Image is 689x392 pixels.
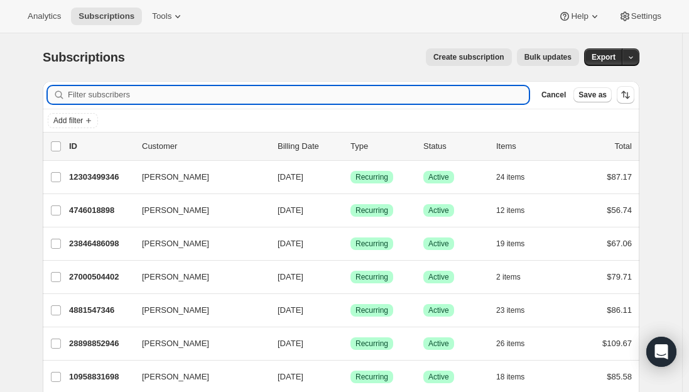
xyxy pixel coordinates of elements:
div: 28898852946[PERSON_NAME][DATE]SuccessRecurringSuccessActive26 items$109.67 [69,335,632,352]
span: Create subscription [433,52,504,62]
span: [PERSON_NAME] [142,304,209,317]
span: [DATE] [278,305,303,315]
button: Settings [611,8,669,25]
button: 26 items [496,335,538,352]
input: Filter subscribers [68,86,529,104]
button: 18 items [496,368,538,386]
span: Bulk updates [524,52,572,62]
div: 12303499346[PERSON_NAME][DATE]SuccessRecurringSuccessActive24 items$87.17 [69,168,632,186]
button: [PERSON_NAME] [134,334,260,354]
span: [PERSON_NAME] [142,337,209,350]
button: Tools [144,8,192,25]
span: [DATE] [278,172,303,182]
span: Subscriptions [43,50,125,64]
span: Subscriptions [79,11,134,21]
button: Create subscription [426,48,512,66]
div: Items [496,140,559,153]
span: 19 items [496,239,524,249]
span: [DATE] [278,272,303,281]
button: [PERSON_NAME] [134,300,260,320]
span: Tools [152,11,171,21]
span: [PERSON_NAME] [142,237,209,250]
button: Export [584,48,623,66]
span: [DATE] [278,339,303,348]
button: Help [551,8,608,25]
span: Active [428,339,449,349]
button: Sort the results [617,86,634,104]
span: Recurring [355,205,388,215]
span: Save as [578,90,607,100]
button: [PERSON_NAME] [134,200,260,220]
button: 19 items [496,235,538,253]
span: 18 items [496,372,524,382]
button: 2 items [496,268,534,286]
span: Cancel [541,90,566,100]
button: Cancel [536,87,571,102]
span: [DATE] [278,205,303,215]
span: 12 items [496,205,524,215]
span: 26 items [496,339,524,349]
span: $56.74 [607,205,632,215]
span: [DATE] [278,239,303,248]
button: [PERSON_NAME] [134,367,260,387]
span: Recurring [355,305,388,315]
span: [PERSON_NAME] [142,204,209,217]
span: Active [428,272,449,282]
span: Settings [631,11,661,21]
button: Subscriptions [71,8,142,25]
p: 4881547346 [69,304,132,317]
span: $86.11 [607,305,632,315]
div: 27000504402[PERSON_NAME][DATE]SuccessRecurringSuccessActive2 items$79.71 [69,268,632,286]
div: Open Intercom Messenger [646,337,676,367]
button: [PERSON_NAME] [134,167,260,187]
p: Customer [142,140,268,153]
button: Analytics [20,8,68,25]
button: 23 items [496,302,538,319]
p: 27000504402 [69,271,132,283]
span: Add filter [53,116,83,126]
button: [PERSON_NAME] [134,267,260,287]
span: 23 items [496,305,524,315]
span: Active [428,205,449,215]
span: $109.67 [602,339,632,348]
span: $67.06 [607,239,632,248]
span: [PERSON_NAME] [142,271,209,283]
span: Recurring [355,172,388,182]
p: 23846486098 [69,237,132,250]
div: 10958831698[PERSON_NAME][DATE]SuccessRecurringSuccessActive18 items$85.58 [69,368,632,386]
button: Add filter [48,113,98,128]
span: 2 items [496,272,521,282]
p: Total [615,140,632,153]
span: Recurring [355,239,388,249]
div: 4881547346[PERSON_NAME][DATE]SuccessRecurringSuccessActive23 items$86.11 [69,302,632,319]
span: [PERSON_NAME] [142,171,209,183]
button: 12 items [496,202,538,219]
button: Save as [573,87,612,102]
div: 23846486098[PERSON_NAME][DATE]SuccessRecurringSuccessActive19 items$67.06 [69,235,632,253]
div: IDCustomerBilling DateTypeStatusItemsTotal [69,140,632,153]
span: [PERSON_NAME] [142,371,209,383]
span: Export [592,52,616,62]
span: Help [571,11,588,21]
button: Bulk updates [517,48,579,66]
span: $85.58 [607,372,632,381]
div: Type [350,140,413,153]
span: Recurring [355,339,388,349]
p: 10958831698 [69,371,132,383]
span: Analytics [28,11,61,21]
span: $87.17 [607,172,632,182]
p: ID [69,140,132,153]
p: Status [423,140,486,153]
span: $79.71 [607,272,632,281]
span: Active [428,172,449,182]
span: [DATE] [278,372,303,381]
p: 28898852946 [69,337,132,350]
span: Active [428,372,449,382]
button: 24 items [496,168,538,186]
p: Billing Date [278,140,340,153]
button: [PERSON_NAME] [134,234,260,254]
span: Recurring [355,372,388,382]
span: Active [428,239,449,249]
span: Recurring [355,272,388,282]
span: 24 items [496,172,524,182]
